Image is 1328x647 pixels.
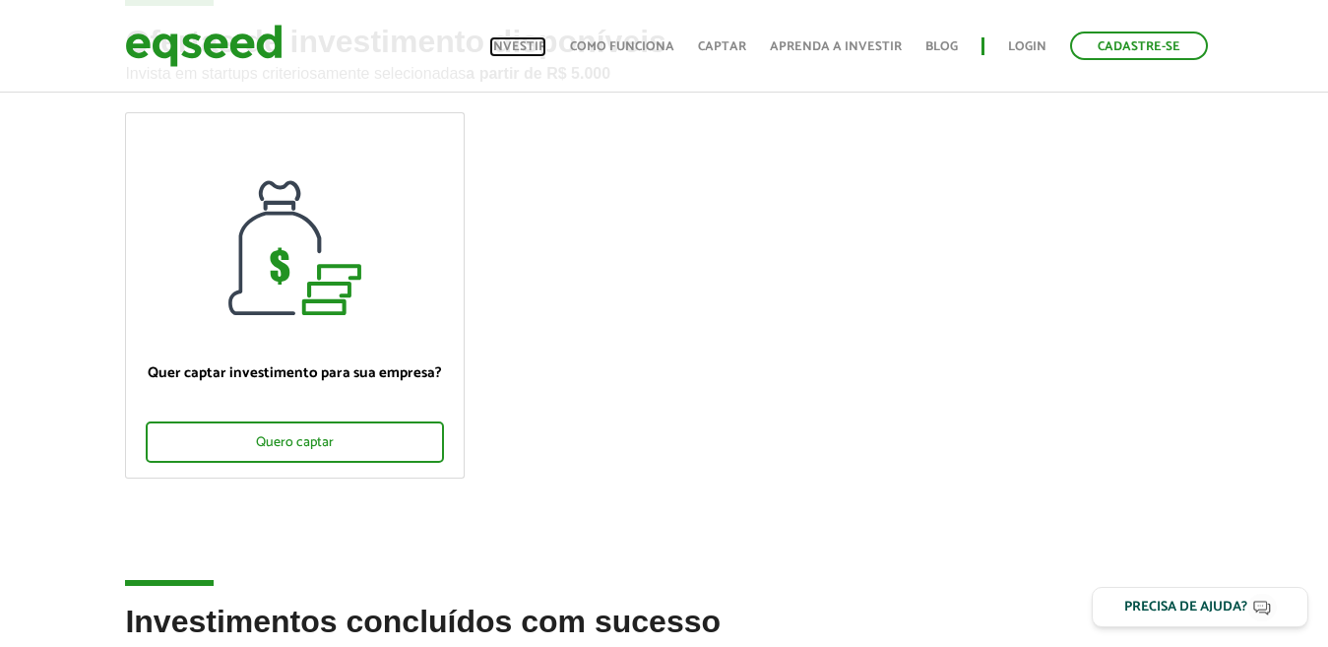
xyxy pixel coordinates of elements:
a: Captar [698,40,746,53]
p: Quer captar investimento para sua empresa? [146,364,444,382]
img: EqSeed [125,20,283,72]
a: Aprenda a investir [770,40,902,53]
div: Quero captar [146,421,444,463]
a: Login [1008,40,1046,53]
a: Blog [925,40,958,53]
a: Quer captar investimento para sua empresa? Quero captar [125,112,465,479]
a: Investir [489,40,546,53]
a: Como funciona [570,40,674,53]
a: Cadastre-se [1070,32,1208,60]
